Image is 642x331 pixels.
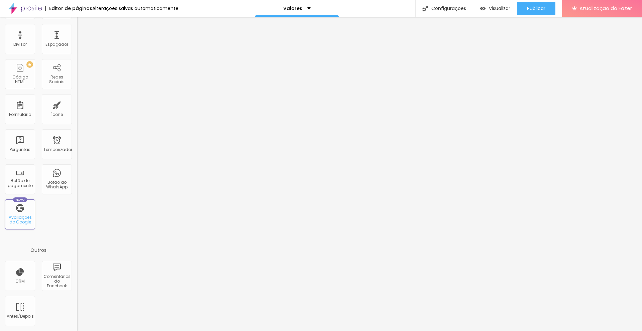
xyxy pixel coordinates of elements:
[16,198,25,202] font: Novo
[9,214,32,225] font: Avaliações do Google
[45,41,68,47] font: Espaçador
[46,179,68,190] font: Botão do WhatsApp
[43,274,71,289] font: Comentários do Facebook
[9,112,31,117] font: Formulário
[7,313,34,319] font: Antes/Depois
[49,5,92,12] font: Editor de páginas
[10,147,30,152] font: Perguntas
[43,147,72,152] font: Temporizador
[431,5,466,12] font: Configurações
[49,74,65,85] font: Redes Sociais
[30,247,46,254] font: Outros
[77,17,642,331] iframe: Editor
[8,178,33,188] font: Botão de pagamento
[579,5,632,12] font: Atualização do Fazer
[12,74,28,85] font: Código HTML
[527,5,545,12] font: Publicar
[517,2,555,15] button: Publicar
[92,5,179,12] font: Alterações salvas automaticamente
[422,6,428,11] img: Ícone
[283,5,302,12] font: Valores
[473,2,517,15] button: Visualizar
[15,278,25,284] font: CRM
[13,41,27,47] font: Divisor
[480,6,486,11] img: view-1.svg
[489,5,510,12] font: Visualizar
[51,112,63,117] font: Ícone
